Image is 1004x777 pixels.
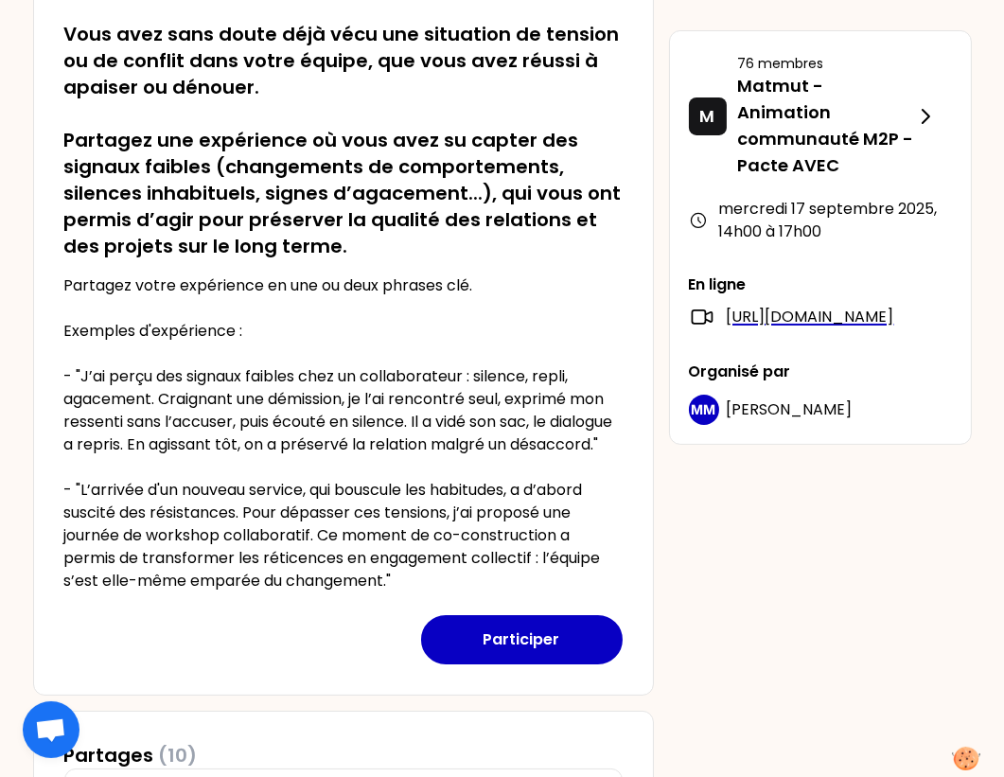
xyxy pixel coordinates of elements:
h2: Vous avez sans doute déjà vécu une situation de tension ou de conflit dans votre équipe, que vous... [64,21,623,259]
p: Matmut - Animation communauté M2P - Pacte AVEC [738,73,914,179]
p: En ligne [689,274,952,296]
a: [URL][DOMAIN_NAME] [727,306,894,328]
button: Participer [421,615,623,664]
p: Partagez votre expérience en une ou deux phrases clé. Exemples d'expérience : - "J’ai perçu des s... [64,274,623,592]
span: [PERSON_NAME] [727,398,853,420]
p: 76 membres [738,54,914,73]
h3: Partages [64,742,198,768]
div: mercredi 17 septembre 2025 , 14h00 à 17h00 [689,198,952,243]
div: Ouvrir le chat [23,701,79,758]
span: (10) [159,742,198,768]
p: M [700,103,715,130]
p: Organisé par [689,361,952,383]
p: MM [692,400,716,419]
